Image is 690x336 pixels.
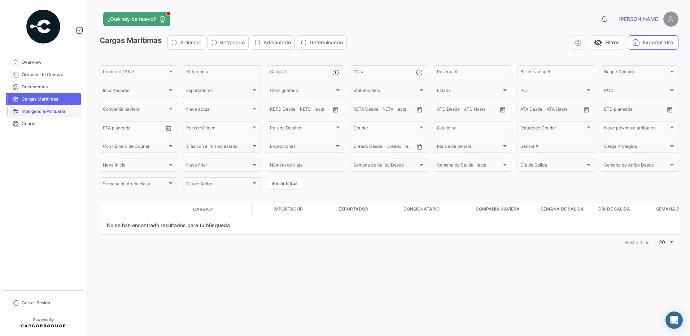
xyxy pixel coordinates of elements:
button: Open calendar [414,141,425,152]
button: Open calendar [581,104,592,115]
button: Determinando [297,36,346,49]
span: Documentos [22,84,78,90]
span: Estado de Courier [520,126,585,131]
span: Marca de Sensor [437,145,502,150]
span: Día de Arribo [186,182,251,187]
input: Desde [353,108,366,113]
datatable-header-cell: Exportador [336,203,401,216]
span: Producto / SKU [103,70,167,75]
span: POD [604,89,669,94]
datatable-header-cell: Semana de Salida [538,203,595,216]
datatable-header-cell: Estado de Envio [132,207,190,212]
input: ATA Desde [520,108,542,113]
h3: Cargas Marítimas [100,35,349,50]
button: visibility_offFiltros [589,35,624,50]
a: Inteligencia Portuaria [6,105,81,118]
span: Compañía naviera [476,206,520,212]
datatable-header-cell: Importador [271,203,336,216]
datatable-header-cell: Carga Protegida [253,203,271,216]
span: Consignatario [403,206,440,212]
span: POL [520,89,585,94]
input: Desde [604,108,617,113]
datatable-header-cell: Póliza [233,207,252,212]
span: Semana de Salida Hasta [437,164,502,169]
a: Overview [6,56,81,68]
datatable-header-cell: Consignatario [401,203,473,216]
span: Días con el mismo estado [186,145,251,150]
button: Open calendar [664,104,675,115]
span: Overview [22,59,78,66]
button: Open calendar [163,123,174,133]
input: Hasta [288,108,317,113]
span: Órdenes de Compra [22,71,78,78]
span: Excepciones [270,145,335,150]
span: Cargas Marítimas [22,96,78,102]
span: Importador [274,206,303,212]
datatable-header-cell: Día de Salida [595,203,653,216]
span: Cerrar Sesión [22,300,78,306]
button: Open calendar [497,104,508,115]
span: A tiempo [180,39,201,46]
span: Semana de Arribo Hasta [103,182,167,187]
button: A tiempo [168,36,205,49]
div: Abrir Intercom Messenger [665,311,683,329]
span: Adelantado [263,39,291,46]
button: ¿Qué hay de nuevo? [103,12,170,26]
button: Open calendar [330,104,341,115]
input: Hasta [121,126,150,131]
button: Open calendar [414,104,425,115]
span: Retrasado [220,39,245,46]
span: Carga Protegida [604,145,669,150]
span: Día de Salida [598,206,630,212]
button: Exportar.xlsx [628,35,678,50]
datatable-header-cell: Modo de Transporte [114,207,132,212]
a: Courier [6,118,81,130]
span: [PERSON_NAME] [619,16,660,23]
span: Semana de Salida [541,206,584,212]
datatable-header-cell: Carga # [190,203,233,216]
span: Semana de Salida Desde [353,164,418,169]
input: ATD Desde [437,108,460,113]
span: Mostrar filas [624,240,649,245]
input: Desde [270,108,283,113]
a: Cargas Marítimas [6,93,81,105]
span: Exportadores [186,89,251,94]
span: ¿Qué hay de nuevo? [108,16,156,23]
span: País de Origen [186,126,251,131]
span: Nave próxima a arribar en [604,126,669,131]
input: Desde [103,126,116,131]
span: Semana de Arribo Desde [604,164,669,169]
span: Nave inicial [103,164,167,169]
span: País de Destino [270,126,335,131]
a: Órdenes de Compra [6,68,81,81]
span: Nave actual [186,108,251,113]
span: Determinando [310,39,343,46]
span: Nave final [186,164,251,169]
span: Con número de Courier [103,145,167,150]
input: Creado Hasta [385,145,414,150]
span: Buque Cámara [604,70,669,75]
span: Compañía naviera [103,108,167,113]
button: Borrar filtros [267,178,302,190]
span: Courier [353,126,418,131]
span: Carga # [193,206,213,213]
span: Exportador [339,206,368,212]
span: Inteligencia Portuaria [22,108,78,115]
img: placeholder-user.png [663,12,678,27]
input: Hasta [622,108,651,113]
span: Consignatario [270,89,335,94]
div: No se han encontrado resultados para tu búsqueda [100,216,237,234]
input: ATA Hasta [547,108,576,113]
span: 20 [659,239,665,245]
span: Importadores [103,89,167,94]
span: Estado [437,89,502,94]
button: Retrasado [208,36,248,49]
span: Día de Salida [520,164,585,169]
input: Hasta [371,108,400,113]
button: Adelantado [251,36,294,49]
input: ATD Hasta [465,108,494,113]
datatable-header-cell: Compañía naviera [473,203,538,216]
img: powered-by.png [25,9,61,45]
span: visibility_off [594,38,602,47]
a: Documentos [6,81,81,93]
